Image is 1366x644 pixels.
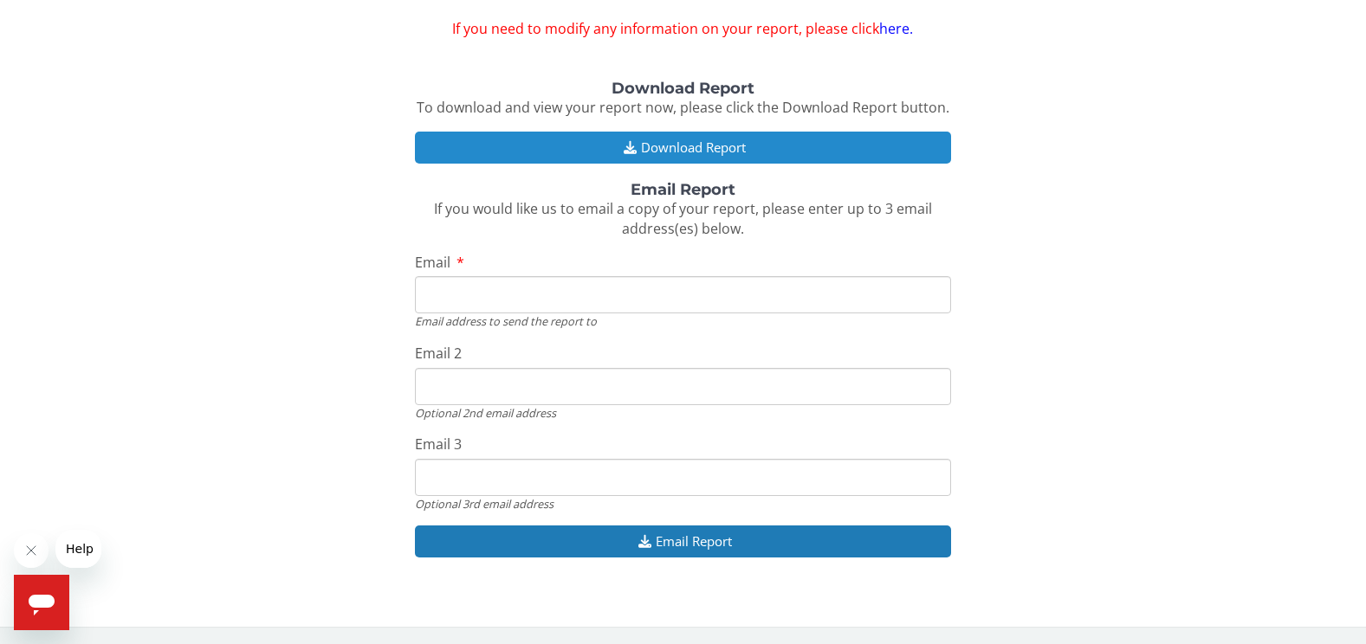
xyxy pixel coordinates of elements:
[415,313,951,329] div: Email address to send the report to
[415,344,462,363] span: Email 2
[415,405,951,421] div: Optional 2nd email address
[631,180,735,199] strong: Email Report
[415,496,951,512] div: Optional 3rd email address
[55,530,101,568] iframe: Message from company
[612,79,754,98] strong: Download Report
[434,199,932,238] span: If you would like us to email a copy of your report, please enter up to 3 email address(es) below.
[415,525,951,557] button: Email Report
[415,435,462,454] span: Email 3
[415,132,951,164] button: Download Report
[14,533,49,568] iframe: Close message
[417,98,949,117] span: To download and view your report now, please click the Download Report button.
[14,575,69,630] iframe: Button to launch messaging window
[415,19,951,39] span: If you need to modify any information on your report, please click
[415,253,450,272] span: Email
[879,19,913,38] a: here.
